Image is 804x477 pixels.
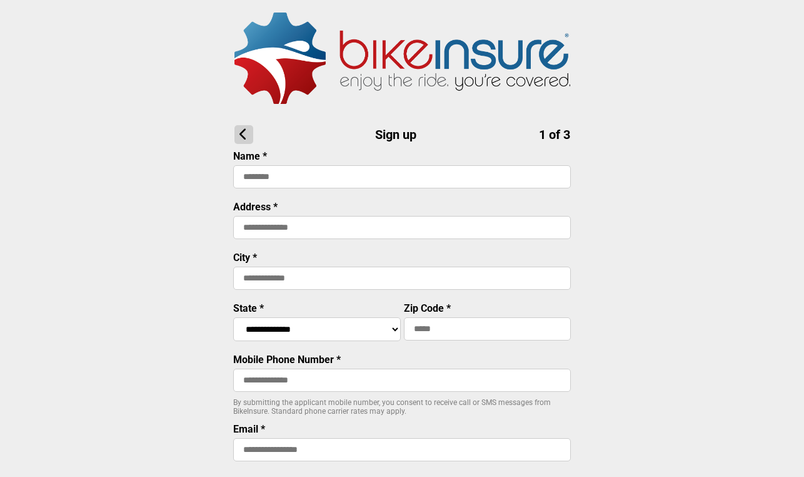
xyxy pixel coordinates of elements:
[233,302,264,314] label: State *
[233,398,571,416] p: By submitting the applicant mobile number, you consent to receive call or SMS messages from BikeI...
[539,127,570,142] span: 1 of 3
[233,423,265,435] label: Email *
[233,252,257,264] label: City *
[404,302,451,314] label: Zip Code *
[233,150,267,162] label: Name *
[233,354,341,366] label: Mobile Phone Number *
[234,125,570,144] h1: Sign up
[233,201,278,213] label: Address *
